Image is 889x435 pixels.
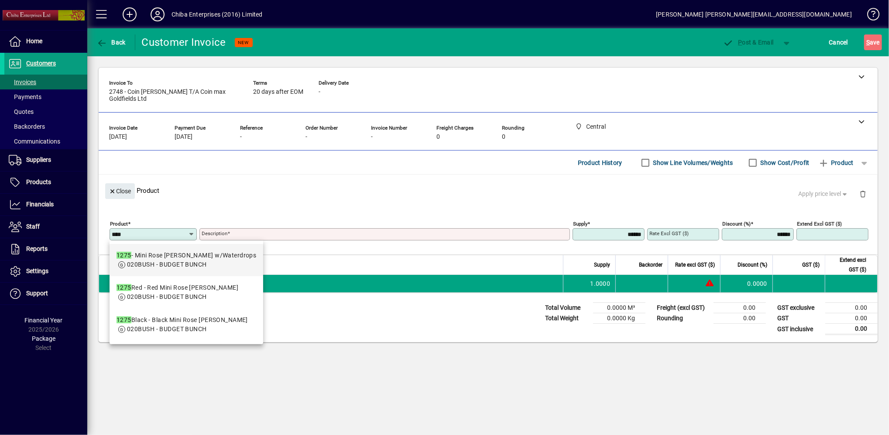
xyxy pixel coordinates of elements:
[117,283,238,292] div: Red - Red Mini Rose [PERSON_NAME]
[26,245,48,252] span: Reports
[759,158,810,167] label: Show Cost/Profit
[105,183,135,199] button: Close
[305,134,307,140] span: -
[26,223,40,230] span: Staff
[238,40,249,45] span: NEW
[723,39,774,46] span: ost & Email
[4,149,87,171] a: Suppliers
[656,7,852,21] div: [PERSON_NAME] [PERSON_NAME][EMAIL_ADDRESS][DOMAIN_NAME]
[4,238,87,260] a: Reports
[590,279,611,288] span: 1.0000
[4,194,87,216] a: Financials
[116,7,144,22] button: Add
[436,134,440,140] span: 0
[26,201,54,208] span: Financials
[96,39,126,46] span: Back
[4,75,87,89] a: Invoices
[117,252,131,259] em: 1275
[773,303,825,313] td: GST exclusive
[9,138,60,145] span: Communications
[652,313,714,324] td: Rounding
[127,325,207,332] span: 020BUSH - BUDGET BUNCH
[117,251,256,260] div: - Mini Rose [PERSON_NAME] w/Waterdrops
[578,156,622,170] span: Product History
[4,260,87,282] a: Settings
[26,290,48,297] span: Support
[4,283,87,305] a: Support
[864,34,882,50] button: Save
[4,216,87,238] a: Staff
[4,104,87,119] a: Quotes
[852,190,873,198] app-page-header-button: Delete
[127,293,207,300] span: 020BUSH - BUDGET BUNCH
[144,7,172,22] button: Profile
[117,315,248,325] div: Black - Black Mini Rose [PERSON_NAME]
[593,313,645,324] td: 0.0000 Kg
[110,221,128,227] mat-label: Product
[175,134,192,140] span: [DATE]
[825,303,878,313] td: 0.00
[829,35,848,49] span: Cancel
[94,34,128,50] button: Back
[861,2,878,30] a: Knowledge Base
[866,35,880,49] span: ave
[9,123,45,130] span: Backorders
[675,260,715,270] span: Rate excl GST ($)
[4,134,87,149] a: Communications
[738,39,742,46] span: P
[172,7,263,21] div: Chiba Enterprises (2016) Limited
[593,303,645,313] td: 0.0000 M³
[110,244,263,276] mat-option: 1275 - Mini Rose Bud Bush w/Waterdrops
[652,303,714,313] td: Freight (excl GST)
[573,221,587,227] mat-label: Supply
[541,303,593,313] td: Total Volume
[117,284,131,291] em: 1275
[825,313,878,324] td: 0.00
[103,187,137,195] app-page-header-button: Close
[714,303,766,313] td: 0.00
[26,178,51,185] span: Products
[773,313,825,324] td: GST
[797,221,842,227] mat-label: Extend excl GST ($)
[795,186,853,202] button: Apply price level
[738,260,767,270] span: Discount (%)
[253,89,303,96] span: 20 days after EOM
[26,60,56,67] span: Customers
[99,175,878,206] div: Product
[26,38,42,45] span: Home
[720,275,772,292] td: 0.0000
[4,119,87,134] a: Backorders
[831,255,866,274] span: Extend excl GST ($)
[574,155,626,171] button: Product History
[4,171,87,193] a: Products
[240,134,242,140] span: -
[4,89,87,104] a: Payments
[202,230,227,236] mat-label: Description
[32,335,55,342] span: Package
[541,313,593,324] td: Total Weight
[117,316,131,323] em: 1275
[4,31,87,52] a: Home
[142,35,226,49] div: Customer Invoice
[109,184,131,199] span: Close
[714,313,766,324] td: 0.00
[9,79,36,86] span: Invoices
[773,324,825,335] td: GST inclusive
[26,156,51,163] span: Suppliers
[502,134,505,140] span: 0
[827,34,851,50] button: Cancel
[799,189,849,199] span: Apply price level
[109,134,127,140] span: [DATE]
[825,324,878,335] td: 0.00
[594,260,610,270] span: Supply
[371,134,373,140] span: -
[110,308,263,341] mat-option: 1275 Black - Black Mini Rose Bud Bush
[866,39,870,46] span: S
[127,261,207,268] span: 020BUSH - BUDGET BUNCH
[852,183,873,204] button: Delete
[9,108,34,115] span: Quotes
[9,93,41,100] span: Payments
[719,34,778,50] button: Post & Email
[802,260,820,270] span: GST ($)
[26,267,48,274] span: Settings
